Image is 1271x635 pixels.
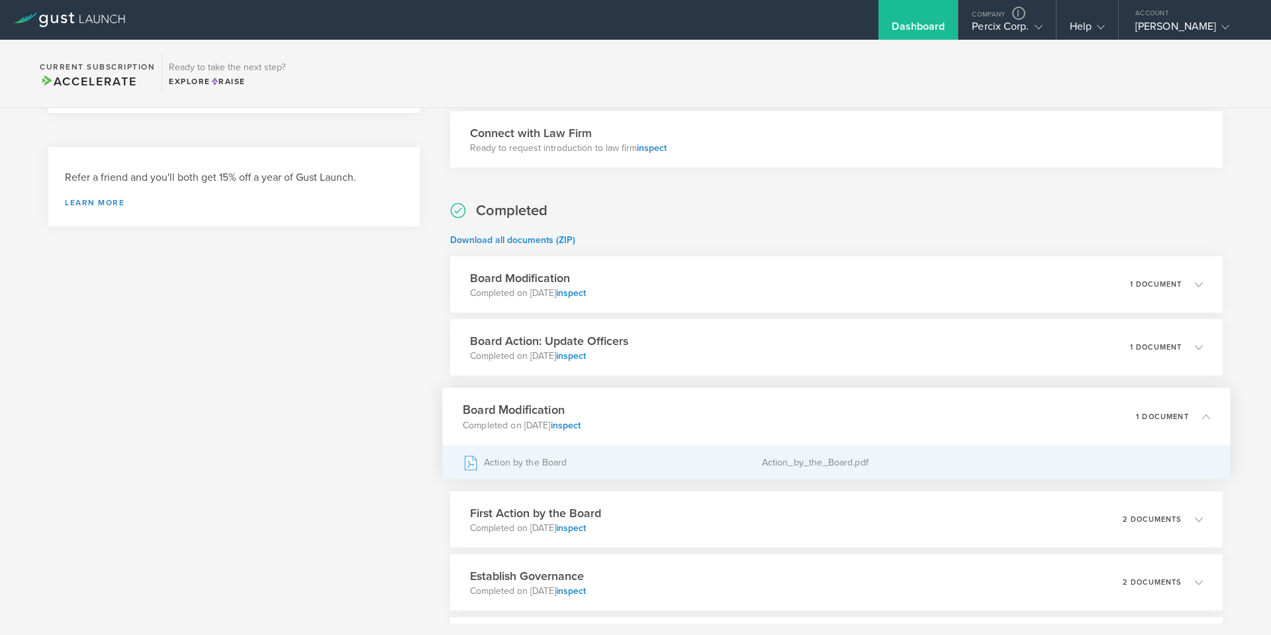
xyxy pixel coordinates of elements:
div: Action_by_the_Board.pdf [761,446,1210,479]
span: Raise [211,77,246,86]
p: 1 document [1130,281,1182,288]
div: Dashboard [892,20,945,40]
h2: Current Subscription [40,63,155,71]
a: Learn more [65,199,403,207]
h3: Ready to take the next step? [169,63,285,72]
a: inspect [556,350,586,362]
p: Completed on [DATE] [470,522,601,535]
p: Completed on [DATE] [470,287,586,300]
p: 1 document [1130,344,1182,351]
p: 2 documents [1123,579,1182,586]
div: Help [1070,20,1105,40]
a: Download all documents (ZIP) [450,234,575,246]
p: 2 documents [1123,516,1182,523]
a: inspect [556,287,586,299]
div: [PERSON_NAME] [1135,20,1248,40]
a: inspect [556,522,586,534]
p: 1 document [1136,413,1189,420]
h3: Board Action: Update Officers [470,332,628,350]
p: Completed on [DATE] [470,350,628,363]
div: Action by the Board [463,446,762,479]
p: Completed on [DATE] [463,418,581,432]
div: Percix Corp. [972,20,1042,40]
h2: Completed [476,201,547,220]
a: inspect [637,142,667,154]
a: inspect [550,419,581,430]
p: Ready to request introduction to law firm [470,142,667,155]
a: inspect [556,585,586,597]
div: Ready to take the next step?ExploreRaise [162,53,292,94]
p: Completed on [DATE] [470,585,586,598]
h3: Refer a friend and you'll both get 15% off a year of Gust Launch. [65,170,403,185]
h3: First Action by the Board [470,505,601,522]
iframe: Chat Widget [1205,571,1271,635]
h3: Establish Governance [470,567,586,585]
div: Explore [169,75,285,87]
span: Accelerate [40,74,136,89]
h3: Board Modification [463,401,581,419]
h3: Connect with Law Firm [470,124,667,142]
h3: Board Modification [470,269,586,287]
